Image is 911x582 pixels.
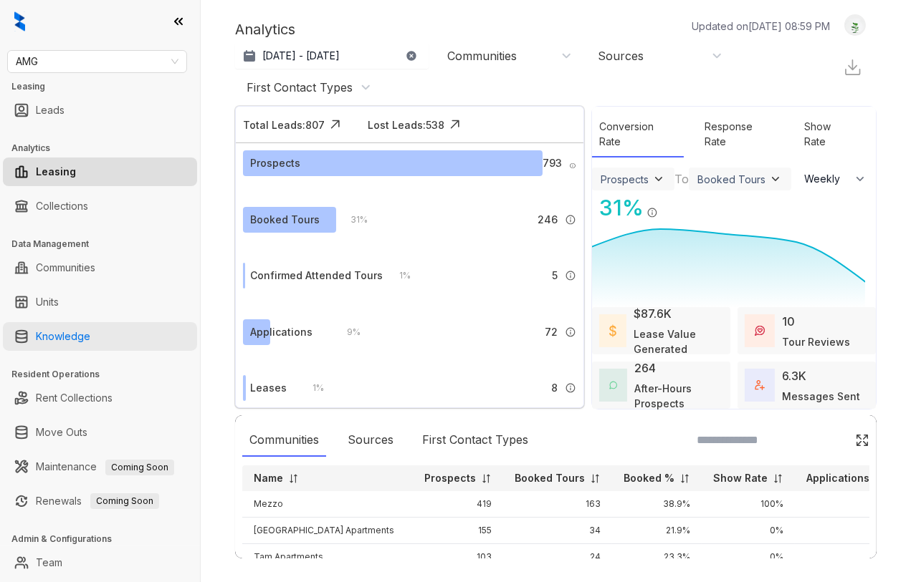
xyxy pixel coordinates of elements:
li: Maintenance [3,452,197,481]
span: 5 [552,268,558,283]
span: Weekly [804,172,848,186]
div: Total Leads: 807 [243,117,325,132]
a: Communities [36,253,95,282]
span: 8 [551,380,558,396]
img: Click Icon [325,114,346,135]
p: Applications [806,471,869,485]
img: Click Icon [444,114,466,135]
li: Move Outs [3,418,197,447]
div: Leases [250,380,287,396]
img: Info [565,326,576,338]
img: sorting [773,473,783,484]
span: 72 [545,324,558,340]
div: First Contact Types [247,79,353,95]
li: Renewals [3,487,197,515]
li: Rent Collections [3,384,197,412]
div: 6.3K [782,367,806,384]
a: Collections [36,192,88,220]
td: 34 [503,518,612,544]
div: 31 % [592,192,644,224]
p: Analytics [235,19,295,40]
td: 24 [503,544,612,571]
td: 23.3% [612,544,702,571]
div: Response Rate [698,112,783,157]
img: Download [843,57,862,77]
img: UserAvatar [845,18,865,33]
div: 1 % [298,380,324,396]
td: 7 [795,544,897,571]
span: Coming Soon [90,493,159,509]
p: [DATE] - [DATE] [262,49,340,63]
img: sorting [288,473,299,484]
a: Leasing [36,157,76,186]
div: First Contact Types [415,424,535,457]
div: $87.6K [634,305,672,322]
td: 0% [702,518,795,544]
p: Prospects [424,471,476,485]
h3: Admin & Configurations [11,533,200,545]
a: Rent Collections [36,384,113,412]
h3: Analytics [11,142,200,155]
li: Communities [3,253,197,282]
td: [GEOGRAPHIC_DATA] Apartments [242,518,413,544]
li: Team [3,548,197,577]
div: Sources [598,48,644,64]
img: Info [565,270,576,281]
img: sorting [481,473,492,484]
a: Leads [36,96,65,125]
li: Units [3,288,197,316]
div: Prospects [601,173,649,185]
td: 103 [413,544,503,571]
img: TourReviews [755,326,765,336]
li: Collections [3,192,197,220]
h3: Resident Operations [11,368,200,381]
td: 38.9% [612,491,702,518]
div: Messages Sent [782,389,860,404]
img: ViewFilterArrow [652,172,666,186]
li: Knowledge [3,322,197,351]
div: Applications [250,324,313,340]
img: sorting [679,473,690,484]
h3: Data Management [11,238,200,251]
td: 100% [702,491,795,518]
img: Click Icon [855,433,869,447]
img: LeaseValue [609,324,617,337]
p: Booked Tours [515,471,585,485]
span: 246 [538,212,558,228]
a: Move Outs [36,418,87,447]
img: Info [565,214,576,225]
img: Info [647,207,658,218]
img: Info [569,163,576,169]
div: Prospects [250,155,300,171]
li: Leads [3,96,197,125]
td: 37 [795,491,897,518]
div: After-Hours Prospects [634,381,723,411]
div: Tour Reviews [782,334,850,349]
img: sorting [590,473,601,484]
span: 793 [543,155,562,171]
div: Lost Leads: 538 [368,117,444,132]
img: logo [14,11,25,31]
td: 0% [702,544,795,571]
p: Show Rate [713,471,768,485]
a: Team [36,548,62,577]
h3: Leasing [11,80,200,93]
td: 163 [503,491,612,518]
div: 31 % [336,212,368,228]
img: Click Icon [658,194,679,215]
a: Knowledge [36,322,90,351]
span: Coming Soon [105,460,174,475]
div: Sources [340,424,401,457]
li: Leasing [3,157,197,186]
div: Lease Value Generated [634,326,723,357]
div: To [674,170,689,188]
a: RenewalsComing Soon [36,487,159,515]
td: Mezzo [242,491,413,518]
img: Info [565,382,576,394]
img: TotalFum [755,380,765,390]
p: Updated on [DATE] 08:59 PM [692,19,830,34]
p: Booked % [624,471,674,485]
div: 1 % [385,268,411,283]
img: SearchIcon [825,434,837,446]
td: 21.9% [612,518,702,544]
